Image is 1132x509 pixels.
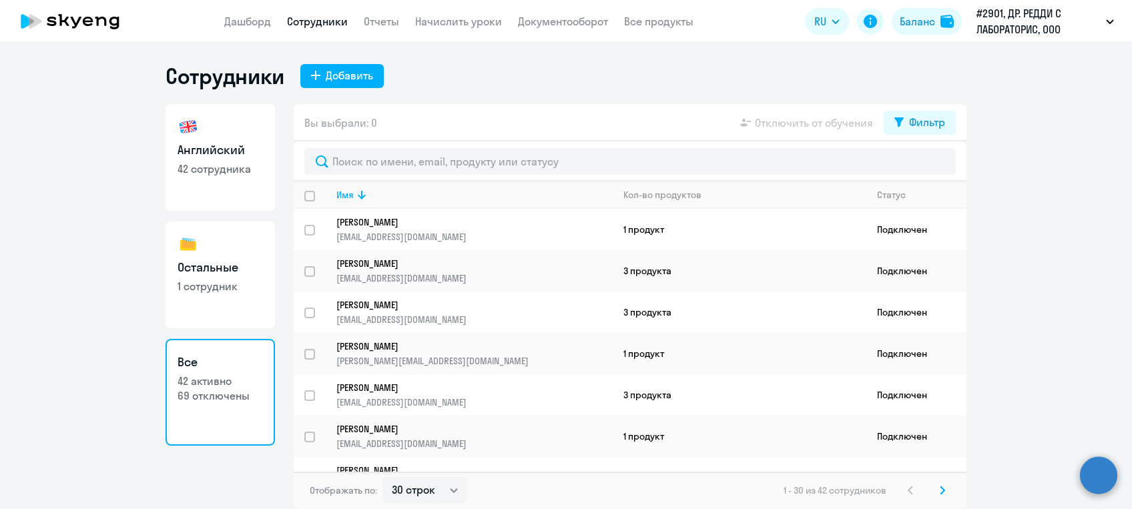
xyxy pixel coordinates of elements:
[336,382,612,408] a: [PERSON_NAME][EMAIL_ADDRESS][DOMAIN_NAME]
[336,340,594,352] p: [PERSON_NAME]
[178,259,263,276] h3: Остальные
[224,15,271,28] a: Дашборд
[326,67,373,83] div: Добавить
[866,292,966,333] td: Подключен
[877,189,906,201] div: Статус
[336,216,594,228] p: [PERSON_NAME]
[814,13,826,29] span: RU
[336,340,612,367] a: [PERSON_NAME][PERSON_NAME][EMAIL_ADDRESS][DOMAIN_NAME]
[623,189,866,201] div: Кол-во продуктов
[178,354,263,371] h3: Все
[415,15,502,28] a: Начислить уроки
[178,233,199,255] img: others
[784,484,886,496] span: 1 - 30 из 42 сотрудников
[884,111,956,135] button: Фильтр
[613,292,866,333] td: 3 продукта
[970,5,1121,37] button: #2901, ДР. РЕДДИ С ЛАБОРАТОРИС, ООО
[613,209,866,250] td: 1 продукт
[300,64,384,88] button: Добавить
[336,464,612,491] a: [PERSON_NAME][PERSON_NAME][EMAIL_ADDRESS][DOMAIN_NAME]
[336,258,594,270] p: [PERSON_NAME]
[940,15,954,28] img: balance
[336,231,612,243] p: [EMAIL_ADDRESS][DOMAIN_NAME]
[866,457,966,498] td: Подключен
[336,423,612,450] a: [PERSON_NAME][EMAIL_ADDRESS][DOMAIN_NAME]
[866,416,966,457] td: Подключен
[336,272,612,284] p: [EMAIL_ADDRESS][DOMAIN_NAME]
[304,115,377,131] span: Вы выбрали: 0
[364,15,399,28] a: Отчеты
[900,13,935,29] div: Баланс
[805,8,849,35] button: RU
[613,374,866,416] td: 3 продукта
[166,339,275,446] a: Все42 активно69 отключены
[336,189,354,201] div: Имя
[336,299,612,326] a: [PERSON_NAME][EMAIL_ADDRESS][DOMAIN_NAME]
[178,279,263,294] p: 1 сотрудник
[166,63,284,89] h1: Сотрудники
[518,15,608,28] a: Документооборот
[287,15,348,28] a: Сотрудники
[909,114,945,130] div: Фильтр
[976,5,1101,37] p: #2901, ДР. РЕДДИ С ЛАБОРАТОРИС, ООО
[613,333,866,374] td: 1 продукт
[336,438,612,450] p: [EMAIL_ADDRESS][DOMAIN_NAME]
[613,457,866,498] td: 1 продукт
[178,161,263,176] p: 42 сотрудника
[178,374,263,388] p: 42 активно
[623,189,701,201] div: Кол-во продуктов
[336,382,594,394] p: [PERSON_NAME]
[336,258,612,284] a: [PERSON_NAME][EMAIL_ADDRESS][DOMAIN_NAME]
[866,374,966,416] td: Подключен
[304,148,956,175] input: Поиск по имени, email, продукту или статусу
[866,333,966,374] td: Подключен
[336,396,612,408] p: [EMAIL_ADDRESS][DOMAIN_NAME]
[336,299,594,311] p: [PERSON_NAME]
[336,314,612,326] p: [EMAIL_ADDRESS][DOMAIN_NAME]
[866,209,966,250] td: Подключен
[613,416,866,457] td: 1 продукт
[624,15,693,28] a: Все продукты
[166,221,275,328] a: Остальные1 сотрудник
[336,189,612,201] div: Имя
[310,484,377,496] span: Отображать по:
[178,141,263,159] h3: Английский
[336,464,594,476] p: [PERSON_NAME]
[336,216,612,243] a: [PERSON_NAME][EMAIL_ADDRESS][DOMAIN_NAME]
[166,104,275,211] a: Английский42 сотрудника
[336,423,594,435] p: [PERSON_NAME]
[178,116,199,137] img: english
[877,189,966,201] div: Статус
[178,388,263,403] p: 69 отключены
[892,8,962,35] button: Балансbalance
[866,250,966,292] td: Подключен
[613,250,866,292] td: 3 продукта
[336,355,612,367] p: [PERSON_NAME][EMAIL_ADDRESS][DOMAIN_NAME]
